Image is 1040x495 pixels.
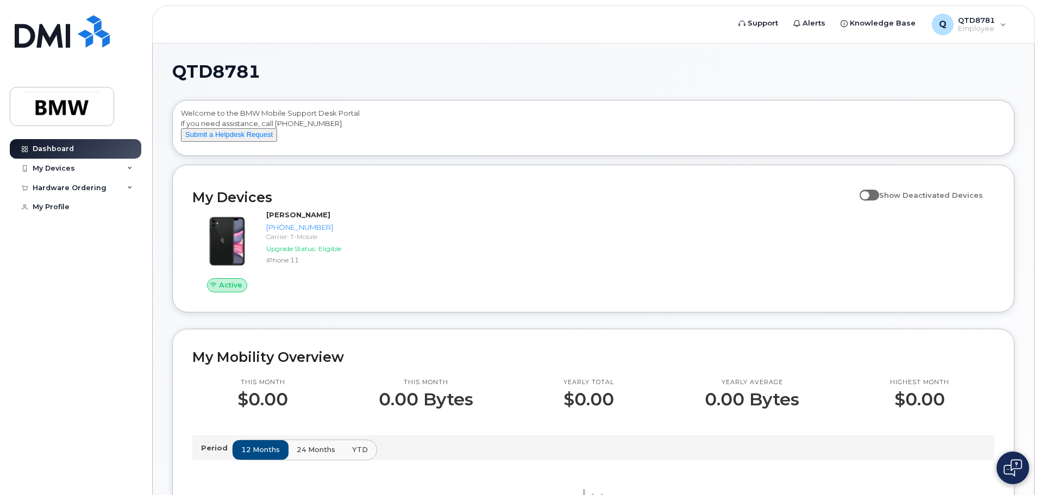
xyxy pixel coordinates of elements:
h2: My Devices [192,189,854,205]
span: Eligible [318,245,341,253]
p: Yearly average [705,378,799,387]
p: Period [201,443,232,453]
span: Active [219,280,242,290]
a: Active[PERSON_NAME][PHONE_NUMBER]Carrier: T-MobileUpgrade Status:EligibleiPhone 11 [192,210,383,292]
p: This month [379,378,473,387]
span: YTD [352,444,368,455]
p: $0.00 [890,390,949,409]
a: Submit a Helpdesk Request [181,130,277,139]
span: 24 months [297,444,335,455]
span: QTD8781 [172,64,260,80]
div: Carrier: T-Mobile [266,232,379,241]
h2: My Mobility Overview [192,349,994,365]
span: Upgrade Status: [266,245,316,253]
p: Yearly total [563,378,614,387]
img: iPhone_11.jpg [201,215,253,267]
p: 0.00 Bytes [379,390,473,409]
strong: [PERSON_NAME] [266,210,330,219]
div: Welcome to the BMW Mobile Support Desk Portal If you need assistance, call [PHONE_NUMBER]. [181,108,1006,152]
input: Show Deactivated Devices [860,185,868,193]
p: $0.00 [563,390,614,409]
img: Open chat [1004,459,1022,477]
p: $0.00 [237,390,288,409]
span: Show Deactivated Devices [879,191,983,199]
button: Submit a Helpdesk Request [181,128,277,142]
div: [PHONE_NUMBER] [266,222,379,233]
div: iPhone 11 [266,255,379,265]
p: 0.00 Bytes [705,390,799,409]
p: Highest month [890,378,949,387]
p: This month [237,378,288,387]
